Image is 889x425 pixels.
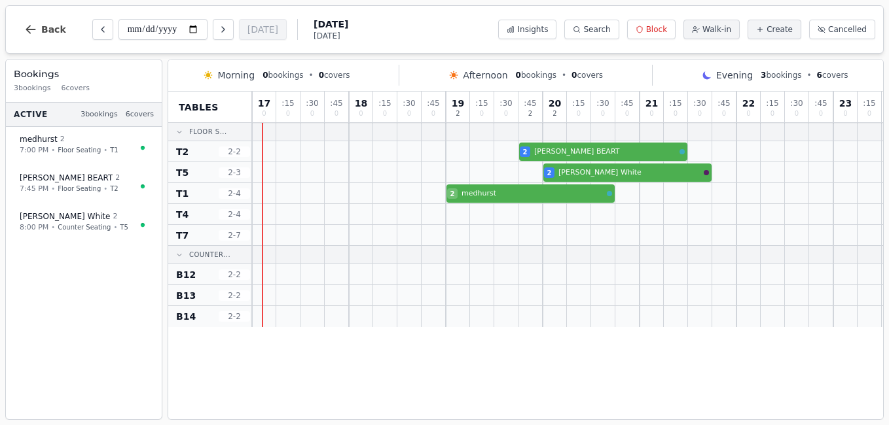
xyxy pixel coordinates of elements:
[717,99,730,107] span: : 45
[746,110,750,117] span: 0
[14,67,154,80] h3: Bookings
[627,20,676,39] button: Block
[767,24,793,35] span: Create
[217,69,255,82] span: Morning
[499,99,512,107] span: : 30
[475,99,488,107] span: : 15
[553,110,556,117] span: 2
[113,222,117,232] span: •
[189,250,230,260] span: Counter...
[20,145,48,156] span: 7:00 PM
[748,20,801,39] button: Create
[817,70,848,80] span: covers
[314,31,348,41] span: [DATE]
[58,184,101,194] span: Floor Seating
[450,189,455,199] span: 2
[504,110,508,117] span: 0
[176,208,189,221] span: T4
[601,110,605,117] span: 0
[431,110,435,117] span: 0
[306,99,318,107] span: : 30
[742,99,755,108] span: 22
[462,188,604,199] span: medhurst
[517,24,548,35] span: Insights
[103,184,107,194] span: •
[669,99,681,107] span: : 15
[819,110,823,117] span: 0
[355,99,367,108] span: 18
[219,209,250,220] span: 2 - 4
[110,184,118,194] span: T2
[698,110,702,117] span: 0
[564,20,619,39] button: Search
[456,110,460,117] span: 2
[761,70,801,80] span: bookings
[176,289,196,302] span: B13
[239,19,287,40] button: [DATE]
[463,69,507,82] span: Afternoon
[219,146,250,157] span: 2 - 2
[219,269,250,280] span: 2 - 2
[14,83,51,94] span: 3 bookings
[645,99,658,108] span: 21
[20,211,110,222] span: [PERSON_NAME] White
[839,99,852,108] span: 23
[319,70,350,80] span: covers
[807,70,812,80] span: •
[58,145,101,155] span: Floor Seating
[452,99,464,108] span: 19
[213,19,234,40] button: Next day
[558,167,701,178] span: [PERSON_NAME] White
[683,20,740,39] button: Walk-in
[867,110,871,117] span: 0
[176,166,189,179] span: T5
[14,14,77,45] button: Back
[51,222,55,232] span: •
[219,188,250,199] span: 2 - 4
[20,222,48,233] span: 8:00 PM
[258,99,270,108] span: 17
[766,99,778,107] span: : 15
[809,20,875,39] button: Cancelled
[60,134,65,145] span: 2
[62,83,90,94] span: 6 covers
[547,168,552,178] span: 2
[722,110,726,117] span: 0
[41,25,66,34] span: Back
[219,311,250,322] span: 2 - 2
[176,268,196,281] span: B12
[176,310,196,323] span: B14
[498,20,556,39] button: Insights
[126,109,154,120] span: 6 covers
[319,71,324,80] span: 0
[693,99,706,107] span: : 30
[863,99,875,107] span: : 15
[761,71,766,80] span: 3
[523,147,528,157] span: 2
[113,211,117,222] span: 2
[286,110,290,117] span: 0
[817,71,822,80] span: 6
[571,70,603,80] span: covers
[716,69,753,82] span: Evening
[407,110,411,117] span: 0
[359,110,363,117] span: 0
[51,184,55,194] span: •
[11,127,156,163] button: medhurst27:00 PM•Floor Seating•T1
[649,110,653,117] span: 0
[814,99,827,107] span: : 45
[281,99,294,107] span: : 15
[219,290,250,301] span: 2 - 2
[625,110,629,117] span: 0
[92,19,113,40] button: Previous day
[621,99,633,107] span: : 45
[596,99,609,107] span: : 30
[263,71,268,80] span: 0
[11,204,156,240] button: [PERSON_NAME] White28:00 PM•Counter Seating•T5
[771,110,774,117] span: 0
[20,184,48,195] span: 7:45 PM
[58,222,111,232] span: Counter Seating
[335,110,338,117] span: 0
[262,110,266,117] span: 0
[516,71,521,80] span: 0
